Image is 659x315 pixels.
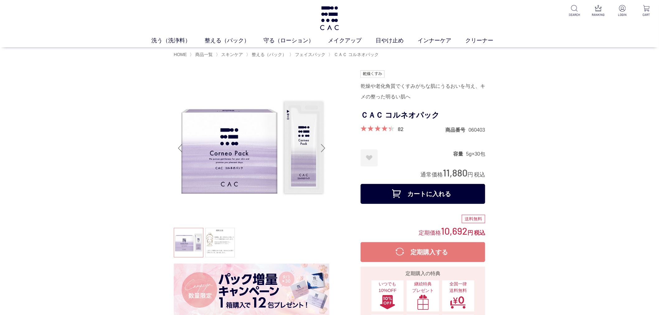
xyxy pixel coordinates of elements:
[289,52,327,58] li: 〉
[567,5,582,17] a: SEARCH
[363,270,483,277] div: 定期購入の特典
[418,36,466,45] a: インナーケア
[615,5,630,17] a: LOGIN
[639,12,654,17] p: CART
[474,172,485,178] span: 税込
[10,16,15,22] img: website_grey.svg
[174,52,187,57] a: HOME
[441,225,467,237] span: 10,692
[295,52,325,57] span: フェイスパック
[21,37,26,42] img: tab_domain_overview_orange.svg
[205,36,264,45] a: 整える（パック）
[467,172,473,178] span: 円
[639,5,654,17] a: CART
[361,70,385,78] img: 乾燥くすみ
[375,281,401,294] span: いつでも10%OFF
[398,125,404,132] a: 82
[453,151,466,157] dt: 容量
[319,6,340,30] img: logo
[361,149,378,167] a: お気に入りに登録する
[28,37,52,41] div: ドメイン概要
[380,294,396,310] img: いつでも10%OFF
[328,36,376,45] a: メイクアップ
[419,229,441,236] span: 定期価格
[361,242,485,262] button: 定期購入する
[466,36,508,45] a: クリーナー
[420,172,443,178] span: 通常価格
[361,184,485,204] button: カートに入れる
[152,36,205,45] a: 洗う（洗浄料）
[190,52,214,58] li: 〉
[415,294,431,310] img: 継続特典プレゼント
[567,12,582,17] p: SEARCH
[591,5,606,17] a: RANKING
[264,36,328,45] a: 守る（ローション）
[174,136,186,161] div: Previous slide
[250,52,287,57] a: 整える（パック）
[450,294,466,310] img: 全国一律送料無料
[615,12,630,17] p: LOGIN
[221,52,243,57] span: スキンケア
[329,52,381,58] li: 〉
[446,127,469,133] dt: 商品番号
[445,281,471,294] span: 全国一律 送料無料
[334,52,379,57] span: ＣＡＣ コルネオパック
[466,151,485,157] dd: 5g×30包
[16,16,72,22] div: ドメイン: [DOMAIN_NAME]
[317,136,329,161] div: Next slide
[591,12,606,17] p: RANKING
[376,36,418,45] a: 日やけ止め
[17,10,31,15] div: v 4.0.25
[252,52,287,57] span: 整える（パック）
[410,281,436,294] span: 継続特典 プレゼント
[216,52,245,58] li: 〉
[361,108,485,122] h1: ＣＡＣ コルネオパック
[294,52,325,57] a: フェイスパック
[10,10,15,15] img: logo_orange.svg
[467,230,473,236] span: 円
[462,215,485,223] div: 送料無料
[65,37,70,42] img: tab_keywords_by_traffic_grey.svg
[72,37,100,41] div: キーワード流入
[194,52,213,57] a: 商品一覧
[220,52,243,57] a: スキンケア
[195,52,213,57] span: 商品一覧
[174,70,329,226] img: ＣＡＣ コルネオパック
[469,127,485,133] dd: 060403
[474,230,485,236] span: 税込
[443,167,467,178] span: 11,880
[246,52,288,58] li: 〉
[333,52,379,57] a: ＣＡＣ コルネオパック
[361,81,485,102] div: 乾燥や老化角質でくすみがちな肌にうるおいを与え、キメの整った明るい肌へ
